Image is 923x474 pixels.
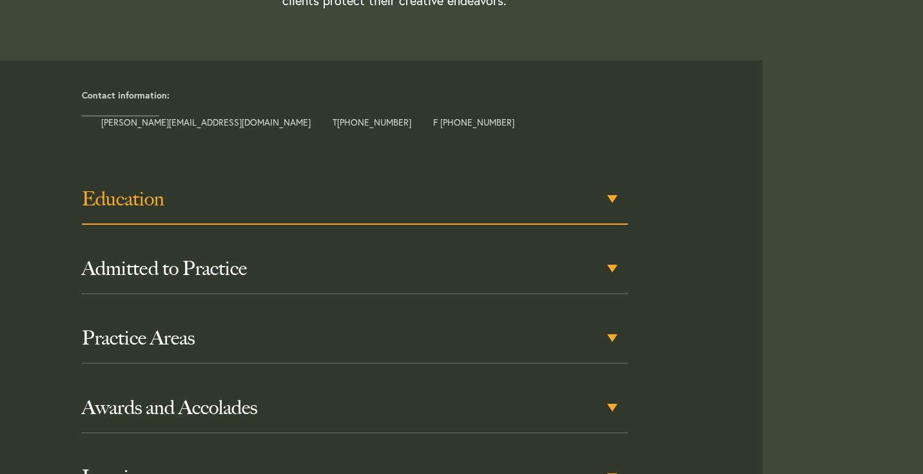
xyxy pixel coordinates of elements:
[333,118,411,127] span: T
[82,187,627,211] h3: Education
[82,257,627,280] h3: Admitted to Practice
[82,89,170,101] strong: Contact information:
[433,118,514,127] span: F [PHONE_NUMBER]
[337,116,411,128] a: [PHONE_NUMBER]
[82,327,627,350] h3: Practice Areas
[101,116,311,128] a: [PERSON_NAME][EMAIL_ADDRESS][DOMAIN_NAME]
[82,396,627,419] h3: Awards and Accolades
